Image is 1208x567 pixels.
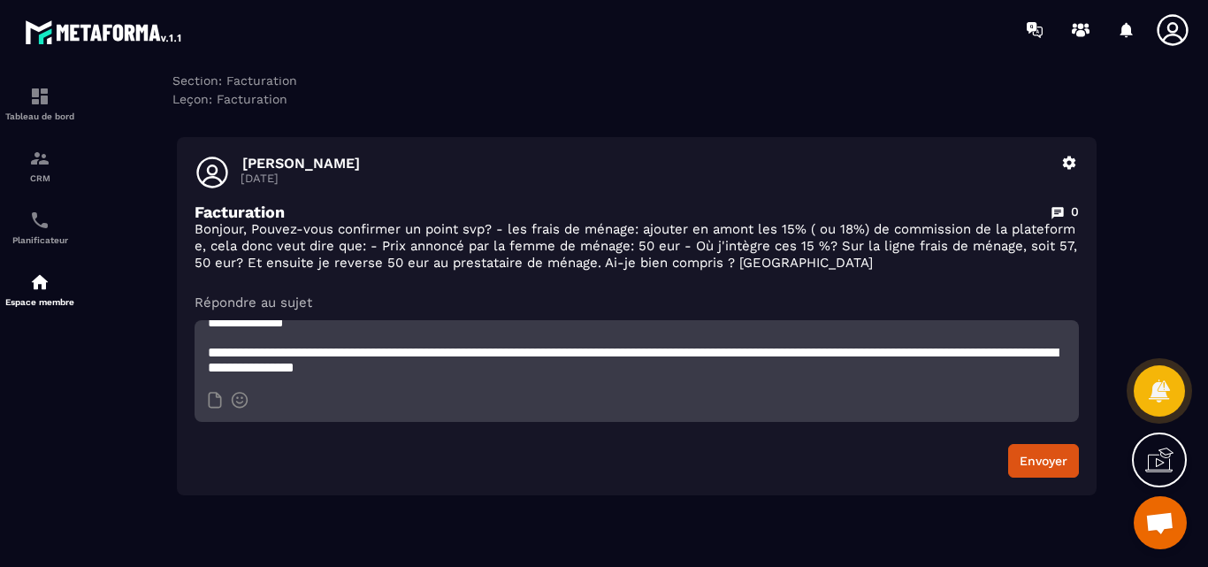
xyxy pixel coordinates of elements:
[4,111,75,121] p: Tableau de bord
[4,196,75,258] a: schedulerschedulerPlanificateur
[1008,444,1079,478] button: Envoyer
[4,235,75,245] p: Planificateur
[195,221,1079,272] p: Bonjour, Pouvez-vous confirmer un point svp? - les frais de ménage: ajouter en amont les 15% ( ou...
[172,92,1101,106] div: Leçon: Facturation
[195,294,1079,311] p: Répondre au sujet
[1134,496,1187,549] a: Ouvrir le chat
[4,134,75,196] a: formationformationCRM
[1071,203,1079,220] p: 0
[4,173,75,183] p: CRM
[172,73,1101,88] div: Section: Facturation
[29,148,50,169] img: formation
[29,210,50,231] img: scheduler
[242,155,1051,172] p: [PERSON_NAME]
[195,203,285,221] p: Facturation
[4,73,75,134] a: formationformationTableau de bord
[4,297,75,307] p: Espace membre
[25,16,184,48] img: logo
[4,258,75,320] a: automationsautomationsEspace membre
[29,272,50,293] img: automations
[29,86,50,107] img: formation
[241,172,1051,185] p: [DATE]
